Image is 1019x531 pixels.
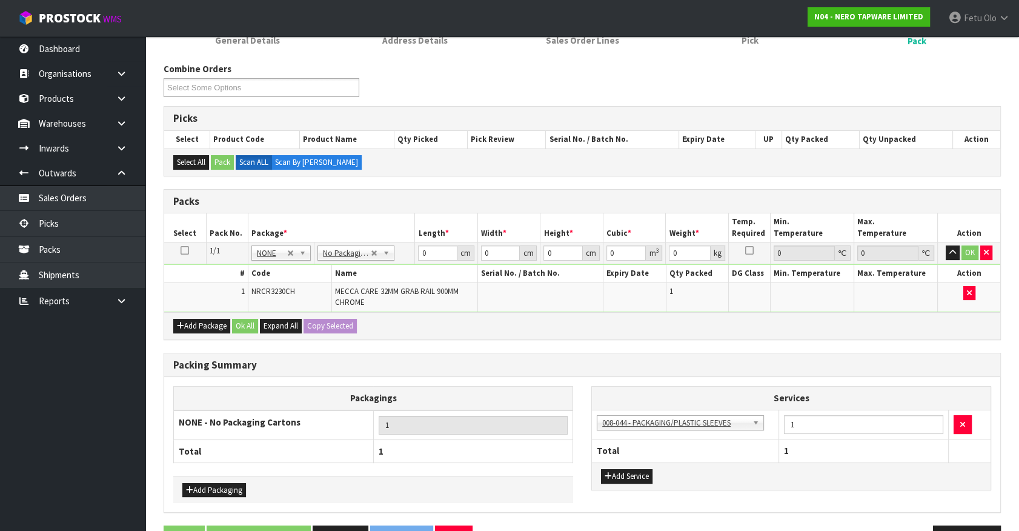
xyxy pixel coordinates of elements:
span: Sales Order Lines [546,34,619,47]
span: ProStock [39,10,101,26]
span: 1 [379,446,383,457]
button: Add Service [601,469,652,484]
th: Package [248,213,415,242]
span: Pick [741,34,758,47]
span: Pack [908,35,926,47]
th: Expiry Date [679,131,755,148]
th: Services [592,387,991,410]
th: Cubic [603,213,666,242]
th: Min. Temperature [770,213,854,242]
h3: Packing Summary [173,359,991,371]
th: Width [477,213,540,242]
th: Pick Review [468,131,546,148]
th: Height [540,213,603,242]
span: 008-044 - PACKAGING/PLASTIC SLEEVES [602,416,748,430]
span: NONE [257,246,288,261]
button: Ok All [232,319,258,333]
th: Product Name [299,131,394,148]
strong: NONE - No Packaging Cartons [179,416,300,428]
button: Add Package [173,319,230,333]
th: Name [331,265,478,282]
span: Address Details [382,34,448,47]
span: MECCA CARE 32MM GRAB RAIL 900MM CHROME [335,286,459,307]
button: Expand All [260,319,302,333]
th: Product Code [210,131,300,148]
div: kg [711,245,725,261]
div: m [646,245,662,261]
th: Qty Unpacked [859,131,952,148]
th: Code [248,265,331,282]
th: UP [755,131,782,148]
div: cm [583,245,600,261]
div: cm [520,245,537,261]
label: Combine Orders [164,62,231,75]
th: Weight [666,213,729,242]
label: Scan By [PERSON_NAME] [271,155,362,170]
th: Total [174,439,374,463]
div: ℃ [918,245,934,261]
th: DG Class [729,265,771,282]
span: 1 [669,286,673,296]
th: Total [592,439,779,463]
a: N04 - NERO TAPWARE LIMITED [808,7,930,27]
th: Temp. Required [728,213,770,242]
span: NRCR3230CH [251,286,295,296]
th: # [164,265,248,282]
button: Select All [173,155,209,170]
th: Qty Picked [394,131,467,148]
div: cm [457,245,474,261]
span: Fetu [964,12,982,24]
span: No Packaging Cartons [323,246,371,261]
th: Min. Temperature [771,265,854,282]
label: Scan ALL [236,155,272,170]
th: Select [164,131,210,148]
h3: Picks [173,113,991,124]
sup: 3 [656,247,659,255]
th: Select [164,213,206,242]
span: Expand All [264,321,298,331]
button: Pack [211,155,234,170]
th: Serial No. / Batch No. [478,265,603,282]
button: OK [961,245,978,260]
th: Action [938,265,1001,282]
img: cube-alt.png [18,10,33,25]
th: Qty Packed [666,265,729,282]
span: 1 [241,286,245,296]
th: Action [952,131,1000,148]
span: 1 [784,445,789,456]
div: ℃ [835,245,851,261]
button: Add Packaging [182,483,246,498]
th: Max. Temperature [854,213,937,242]
button: Copy Selected [304,319,357,333]
h3: Packs [173,196,991,207]
th: Qty Packed [782,131,859,148]
th: Pack No. [206,213,248,242]
th: Max. Temperature [854,265,938,282]
span: 1/1 [210,245,220,256]
small: WMS [103,13,122,25]
th: Length [415,213,478,242]
th: Packagings [174,387,573,410]
span: Olo [984,12,997,24]
th: Serial No. / Batch No. [546,131,679,148]
th: Expiry Date [603,265,666,282]
strong: N04 - NERO TAPWARE LIMITED [814,12,923,22]
span: General Details [215,34,280,47]
th: Action [937,213,1000,242]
